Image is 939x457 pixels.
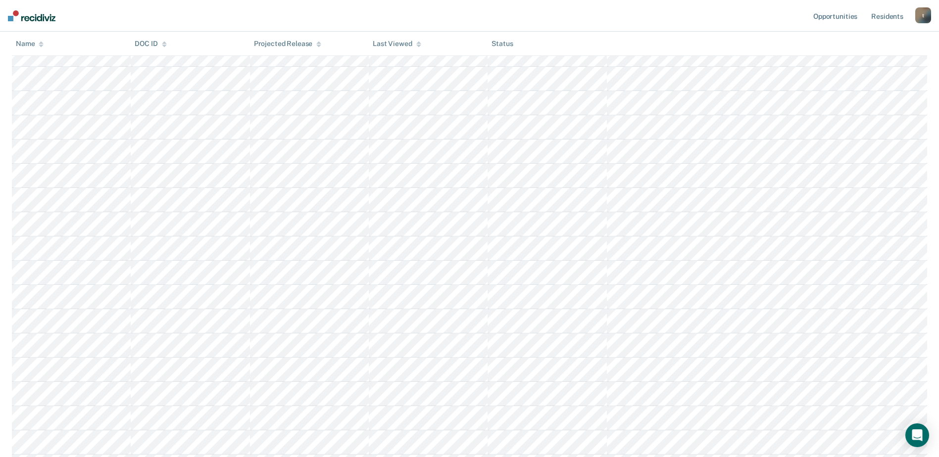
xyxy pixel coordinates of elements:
[16,40,44,48] div: Name
[254,40,322,48] div: Projected Release
[373,40,421,48] div: Last Viewed
[905,423,929,447] div: Open Intercom Messenger
[8,10,55,21] img: Recidiviz
[492,40,513,48] div: Status
[915,7,931,23] button: t
[135,40,166,48] div: DOC ID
